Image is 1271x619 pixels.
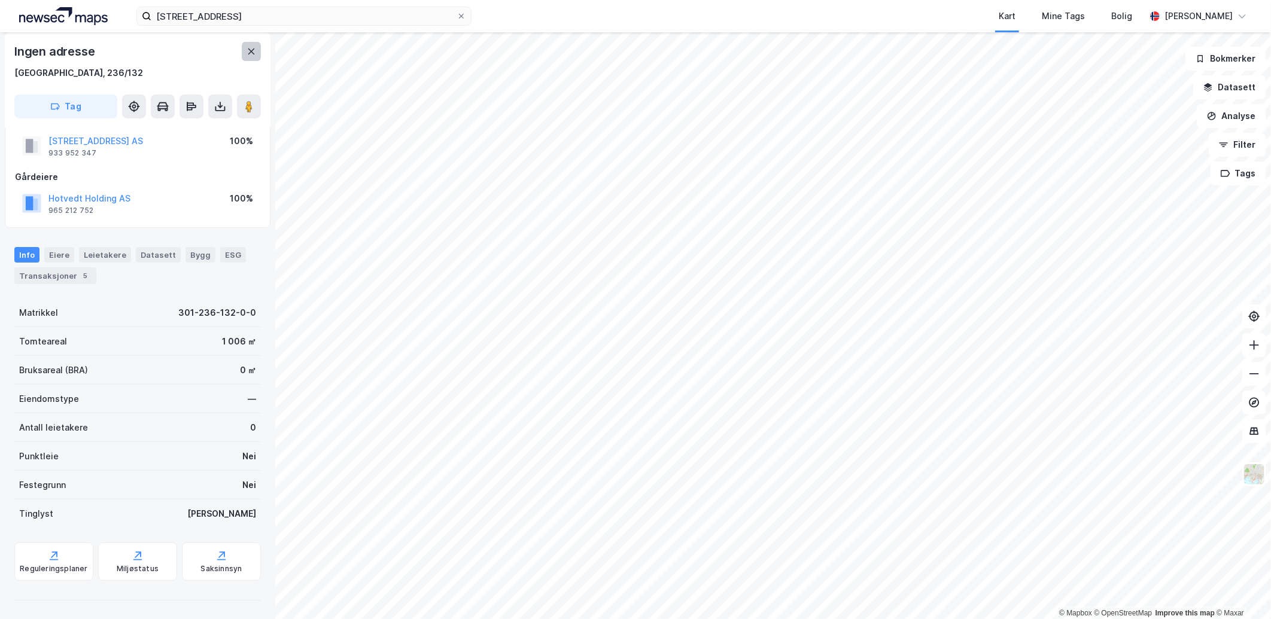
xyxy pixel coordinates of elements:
div: Tomteareal [19,334,67,349]
div: [GEOGRAPHIC_DATA], 236/132 [14,66,143,80]
div: [PERSON_NAME] [187,507,256,521]
div: Kontrollprogram for chat [1211,562,1271,619]
div: Eiendomstype [19,392,79,406]
div: Leietakere [79,247,131,263]
div: 100% [230,134,253,148]
div: Info [14,247,39,263]
div: Punktleie [19,449,59,464]
div: Festegrunn [19,478,66,492]
a: Mapbox [1059,609,1092,617]
div: ESG [220,247,246,263]
div: Kart [999,9,1015,23]
div: Tinglyst [19,507,53,521]
img: logo.a4113a55bc3d86da70a041830d287a7e.svg [19,7,108,25]
div: Bygg [186,247,215,263]
div: 5 [80,270,92,282]
div: 0 ㎡ [240,363,256,377]
img: Z [1243,463,1266,486]
a: Improve this map [1156,609,1215,617]
div: Nei [242,449,256,464]
a: OpenStreetMap [1094,609,1153,617]
div: 301-236-132-0-0 [178,306,256,320]
button: Tag [14,94,117,118]
div: Eiere [44,247,74,263]
button: Datasett [1193,75,1266,99]
div: Datasett [136,247,181,263]
div: [PERSON_NAME] [1164,9,1233,23]
div: Nei [242,478,256,492]
div: 100% [230,191,253,206]
div: Transaksjoner [14,267,96,284]
div: 933 952 347 [48,148,96,158]
iframe: Chat Widget [1211,562,1271,619]
button: Analyse [1197,104,1266,128]
div: Mine Tags [1042,9,1085,23]
div: 1 006 ㎡ [222,334,256,349]
div: Bruksareal (BRA) [19,363,88,377]
input: Søk på adresse, matrikkel, gårdeiere, leietakere eller personer [151,7,457,25]
div: Miljøstatus [117,564,159,574]
button: Filter [1209,133,1266,157]
div: Matrikkel [19,306,58,320]
div: — [248,392,256,406]
div: Reguleringsplaner [20,564,87,574]
div: Bolig [1111,9,1132,23]
div: Antall leietakere [19,420,88,435]
div: 965 212 752 [48,206,93,215]
button: Tags [1211,161,1266,185]
div: Saksinnsyn [201,564,242,574]
div: 0 [250,420,256,435]
div: Gårdeiere [15,170,260,184]
div: Ingen adresse [14,42,97,61]
button: Bokmerker [1185,47,1266,71]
